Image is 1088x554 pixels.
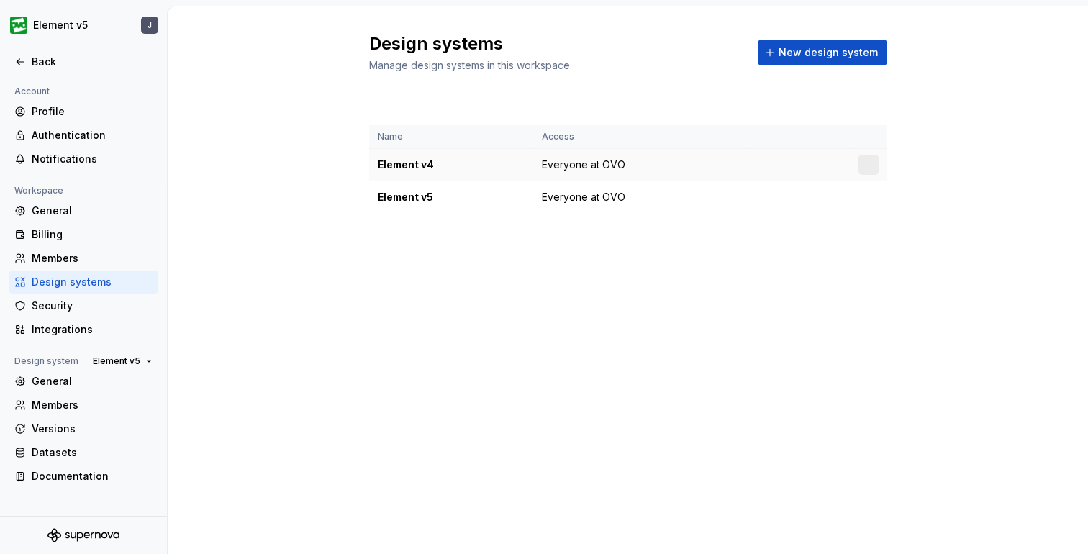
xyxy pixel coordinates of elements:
[32,152,153,166] div: Notifications
[378,158,525,172] div: Element v4
[9,50,158,73] a: Back
[32,299,153,313] div: Security
[32,322,153,337] div: Integrations
[32,445,153,460] div: Datasets
[9,370,158,393] a: General
[9,318,158,341] a: Integrations
[9,294,158,317] a: Security
[9,465,158,488] a: Documentation
[9,417,158,440] a: Versions
[93,355,140,367] span: Element v5
[9,271,158,294] a: Design systems
[47,528,119,542] svg: Supernova Logo
[3,9,164,41] button: Element v5J
[9,182,69,199] div: Workspace
[9,223,158,246] a: Billing
[9,247,158,270] a: Members
[779,45,878,60] span: New design system
[32,422,153,436] div: Versions
[533,125,748,149] th: Access
[369,32,740,55] h2: Design systems
[9,199,158,222] a: General
[758,40,887,65] button: New design system
[9,353,84,370] div: Design system
[9,83,55,100] div: Account
[32,104,153,119] div: Profile
[32,204,153,218] div: General
[32,55,153,69] div: Back
[10,17,27,34] img: a1163231-533e-497d-a445-0e6f5b523c07.png
[9,124,158,147] a: Authentication
[542,190,625,204] span: Everyone at OVO
[542,158,625,172] span: Everyone at OVO
[32,251,153,265] div: Members
[378,190,525,204] div: Element v5
[33,18,88,32] div: Element v5
[32,469,153,483] div: Documentation
[32,227,153,242] div: Billing
[32,275,153,289] div: Design systems
[369,59,572,71] span: Manage design systems in this workspace.
[9,394,158,417] a: Members
[9,147,158,171] a: Notifications
[32,398,153,412] div: Members
[369,125,533,149] th: Name
[148,19,152,31] div: J
[32,128,153,142] div: Authentication
[9,100,158,123] a: Profile
[9,441,158,464] a: Datasets
[32,374,153,389] div: General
